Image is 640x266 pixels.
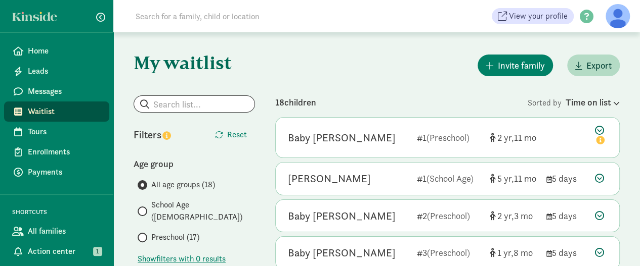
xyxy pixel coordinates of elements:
span: 1 [497,247,514,258]
div: [object Object] [490,209,538,223]
span: Waitlist [28,105,101,118]
a: View your profile [492,8,574,24]
div: 5 days [546,209,587,223]
input: Search for a family, child or location [130,6,413,26]
div: Baby Bothfeld [288,130,396,146]
a: Action center 1 [4,241,109,261]
span: 2 [497,132,514,143]
a: Leads [4,61,109,81]
span: Action center [28,245,101,257]
div: 1 [417,172,482,185]
a: Tours [4,122,109,142]
div: 18 children [275,95,528,109]
span: Invite family [498,59,545,72]
a: Home [4,41,109,61]
div: Filters [134,127,194,142]
button: Invite family [478,55,553,76]
span: Payments [28,166,101,178]
div: [object Object] [490,246,538,259]
a: Enrollments [4,142,109,162]
div: Bryson Moore [288,171,371,187]
div: Age group [134,157,255,171]
span: Messages [28,85,101,97]
span: (Preschool) [427,247,470,258]
h1: My waitlist [134,52,255,73]
a: Waitlist [4,101,109,122]
span: Leads [28,65,101,77]
div: [object Object] [490,172,538,185]
span: 1 [93,247,102,256]
span: 8 [514,247,533,258]
div: 1 [417,131,482,144]
span: (School Age) [426,173,474,184]
div: [object Object] [490,131,538,144]
span: Preschool (17) [151,231,199,243]
span: View your profile [509,10,568,22]
div: Sorted by [528,95,620,109]
div: 5 days [546,246,587,259]
button: Export [567,55,620,76]
span: 11 [514,132,536,143]
div: 3 [417,246,482,259]
div: 5 days [546,172,587,185]
span: Show filters with 0 results [138,253,226,265]
iframe: Chat Widget [589,218,640,266]
span: (Preschool) [426,132,470,143]
span: All age groups (18) [151,179,215,191]
div: 2 [417,209,482,223]
button: Reset [207,125,255,145]
input: Search list... [134,96,254,112]
span: Home [28,45,101,57]
button: Showfilters with 0 results [138,253,226,265]
a: All families [4,221,109,241]
span: Reset [227,129,247,141]
span: 5 [497,173,514,184]
a: Messages [4,81,109,101]
span: 3 [514,210,533,222]
span: Enrollments [28,146,101,158]
div: Baby Corson-Dosch [288,245,396,261]
div: Baby sumnicht [288,208,396,224]
span: 11 [514,173,536,184]
a: Payments [4,162,109,182]
span: Tours [28,126,101,138]
div: Time on list [566,95,620,109]
span: 2 [497,210,514,222]
span: (Preschool) [427,210,470,222]
span: All families [28,225,101,237]
span: School Age ([DEMOGRAPHIC_DATA]) [151,199,255,223]
span: Export [586,59,612,72]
